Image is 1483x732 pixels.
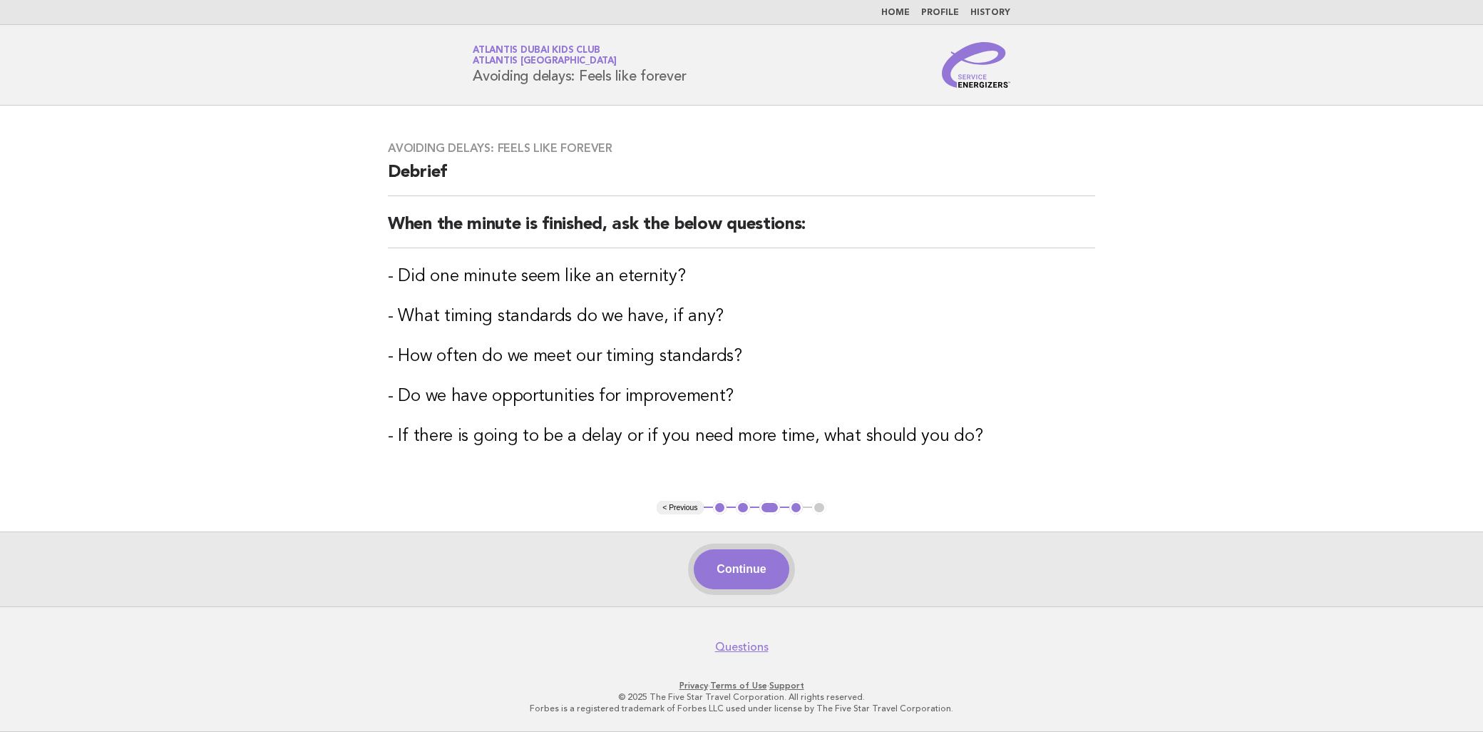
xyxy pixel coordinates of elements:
[305,691,1178,703] p: © 2025 The Five Star Travel Corporation. All rights reserved.
[789,501,804,515] button: 4
[305,680,1178,691] p: · ·
[388,161,1095,196] h2: Debrief
[388,385,1095,408] h3: - Do we have opportunities for improvement?
[759,501,780,515] button: 3
[715,640,769,654] a: Questions
[388,265,1095,288] h3: - Did one minute seem like an eternity?
[713,501,727,515] button: 1
[881,9,910,17] a: Home
[388,345,1095,368] h3: - How often do we meet our timing standards?
[388,425,1095,448] h3: - If there is going to be a delay or if you need more time, what should you do?
[679,681,708,691] a: Privacy
[769,681,804,691] a: Support
[305,703,1178,714] p: Forbes is a registered trademark of Forbes LLC used under license by The Five Star Travel Corpora...
[710,681,767,691] a: Terms of Use
[942,42,1010,88] img: Service Energizers
[921,9,959,17] a: Profile
[657,501,703,515] button: < Previous
[388,213,1095,248] h2: When the minute is finished, ask the below questions:
[388,305,1095,328] h3: - What timing standards do we have, if any?
[473,57,617,66] span: Atlantis [GEOGRAPHIC_DATA]
[694,549,789,589] button: Continue
[473,46,686,83] h1: Avoiding delays: Feels like forever
[473,46,617,66] a: Atlantis Dubai Kids ClubAtlantis [GEOGRAPHIC_DATA]
[970,9,1010,17] a: History
[736,501,750,515] button: 2
[388,141,1095,156] h3: Avoiding delays: Feels like forever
